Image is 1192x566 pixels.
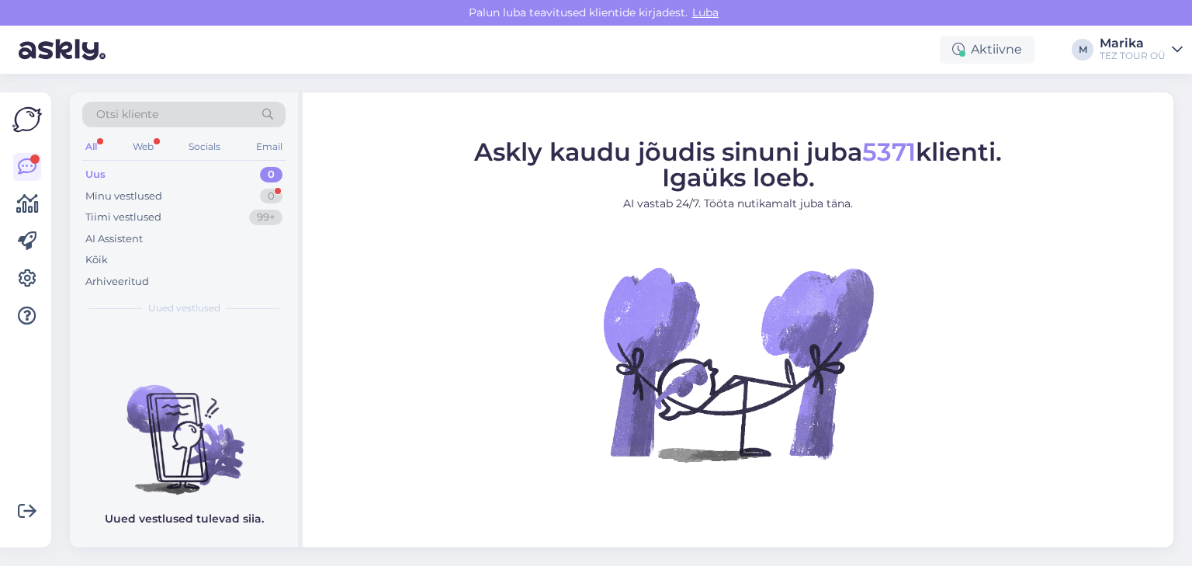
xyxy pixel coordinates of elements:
[82,137,100,157] div: All
[85,167,106,182] div: Uus
[85,231,143,247] div: AI Assistent
[249,210,282,225] div: 99+
[85,189,162,204] div: Minu vestlused
[1072,39,1093,61] div: M
[1100,37,1183,62] a: MarikaTEZ TOUR OÜ
[148,301,220,315] span: Uued vestlused
[1100,50,1166,62] div: TEZ TOUR OÜ
[1100,37,1166,50] div: Marika
[185,137,223,157] div: Socials
[85,274,149,290] div: Arhiveeritud
[474,136,1002,192] span: Askly kaudu jõudis sinuni juba klienti. Igaüks loeb.
[260,189,282,204] div: 0
[598,224,878,503] img: No Chat active
[940,36,1034,64] div: Aktiivne
[688,5,723,19] span: Luba
[105,511,264,527] p: Uued vestlused tulevad siia.
[70,357,298,497] img: No chats
[253,137,286,157] div: Email
[96,106,158,123] span: Otsi kliente
[85,252,108,268] div: Kõik
[130,137,157,157] div: Web
[260,167,282,182] div: 0
[474,195,1002,211] p: AI vastab 24/7. Tööta nutikamalt juba täna.
[85,210,161,225] div: Tiimi vestlused
[862,136,916,166] span: 5371
[12,105,42,134] img: Askly Logo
